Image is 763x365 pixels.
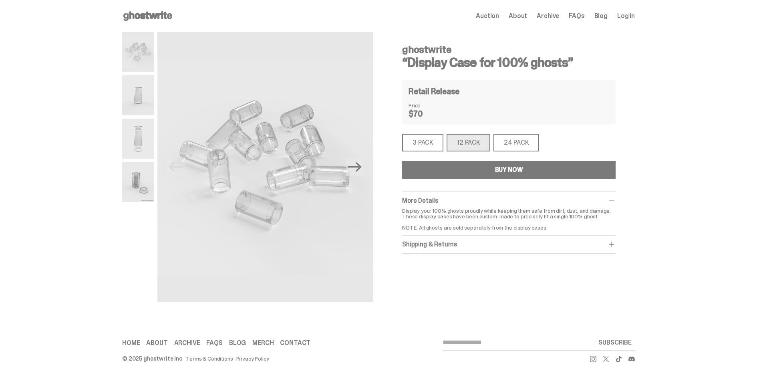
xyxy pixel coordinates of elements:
[402,208,616,230] p: Display your 100% ghosts proudly while keeping them safe from dirt, dust, and damage. These displ...
[185,356,233,361] a: Terms & Conditions
[509,13,527,19] a: About
[409,87,459,95] h4: Retail Release
[122,119,154,159] img: display%20case%20open.png
[174,340,200,346] a: Archive
[122,356,182,361] div: © 2025 ghostwrite inc
[280,340,310,346] a: Contact
[617,13,635,19] a: Log in
[122,75,154,115] img: display%20case%201.png
[402,161,616,179] button: BUY NOW
[146,340,167,346] a: About
[402,196,438,205] span: More Details
[476,13,499,19] a: Auction
[447,134,490,151] div: 12 PACK
[569,13,584,19] a: FAQs
[229,340,246,346] a: Blog
[493,134,539,151] div: 24 PACK
[402,56,616,69] h3: “Display Case for 100% ghosts”
[122,32,154,72] img: display%20cases%2012.png
[402,45,616,54] h4: ghostwrite
[236,356,269,361] a: Privacy Policy
[122,162,154,202] img: display%20case%20example.png
[595,335,635,351] button: SUBSCRIBE
[402,134,443,151] div: 3 PACK
[537,13,559,19] a: Archive
[122,340,140,346] a: Home
[402,240,616,248] div: Shipping & Returns
[252,340,274,346] a: Merch
[157,32,373,302] img: display%20cases%2012.png
[594,13,608,19] a: Blog
[409,110,449,118] dd: $70
[346,158,364,176] button: Next
[495,167,523,173] div: BUY NOW
[206,340,222,346] a: FAQs
[409,103,449,108] dt: Price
